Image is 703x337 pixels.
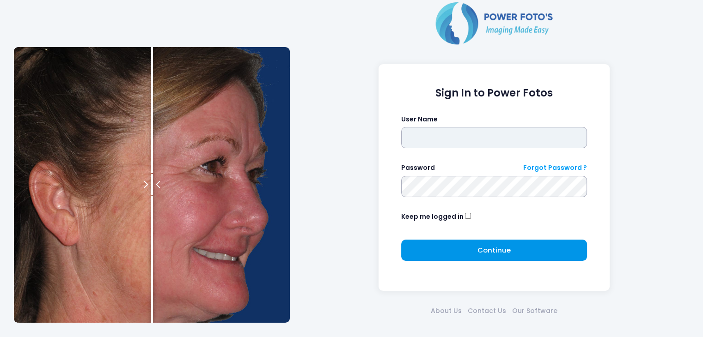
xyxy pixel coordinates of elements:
label: Password [401,163,435,173]
a: Contact Us [465,306,509,316]
a: Forgot Password ? [523,163,587,173]
h1: Sign In to Power Fotos [401,87,587,99]
label: Keep me logged in [401,212,464,222]
a: Our Software [509,306,560,316]
label: User Name [401,114,438,124]
a: About Us [428,306,465,316]
button: Continue [401,240,587,261]
span: Continue [477,245,511,255]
